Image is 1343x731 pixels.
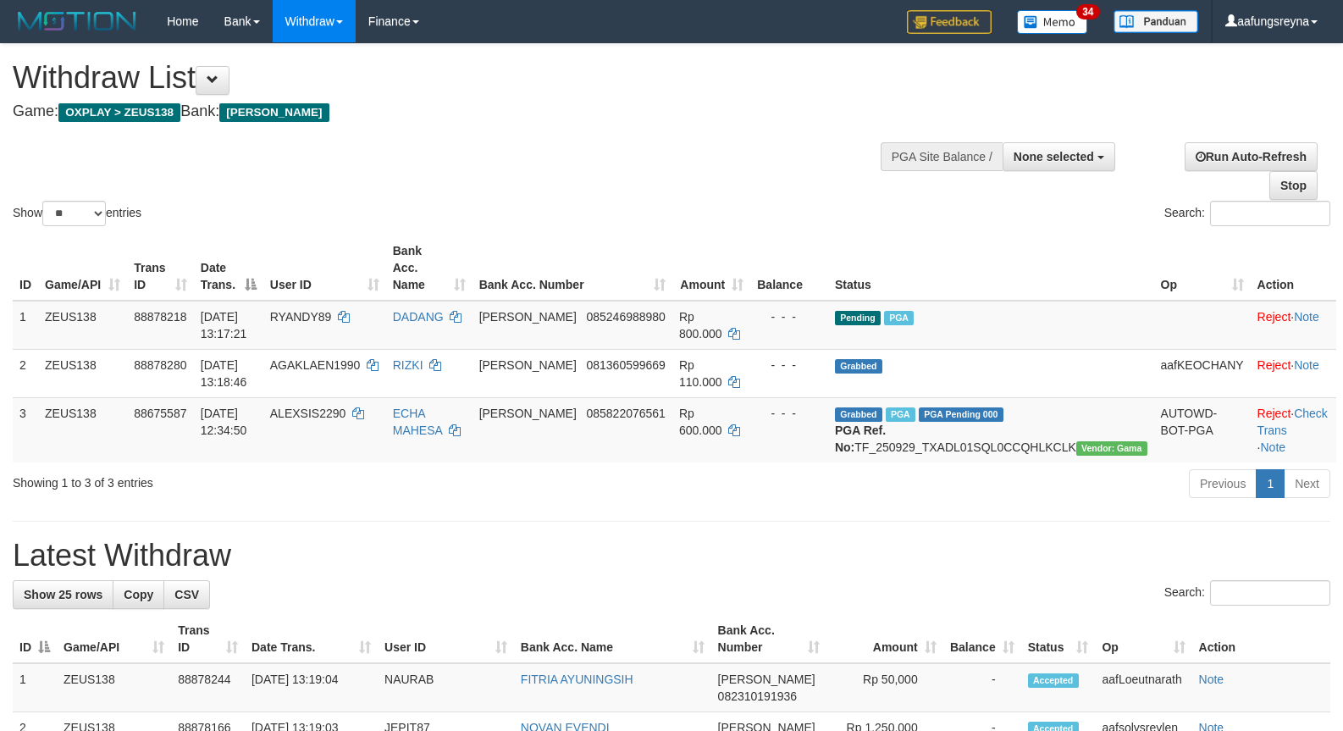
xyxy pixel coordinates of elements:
div: Showing 1 to 3 of 3 entries [13,468,547,491]
span: [DATE] 13:18:46 [201,358,247,389]
th: Trans ID: activate to sort column ascending [127,235,194,301]
th: Amount: activate to sort column ascending [826,615,942,663]
span: ALEXSIS2290 [270,407,346,420]
td: ZEUS138 [38,397,127,462]
a: Show 25 rows [13,580,113,609]
span: Rp 600.000 [679,407,722,437]
th: Date Trans.: activate to sort column descending [194,235,263,301]
img: MOTION_logo.png [13,8,141,34]
span: 88878280 [134,358,186,372]
span: [PERSON_NAME] [479,310,577,324]
div: - - - [757,357,821,374]
a: Stop [1269,171,1318,200]
td: 1 [13,663,57,712]
th: Op: activate to sort column ascending [1095,615,1191,663]
td: Rp 50,000 [826,663,942,712]
th: Amount: activate to sort column ascending [672,235,750,301]
span: [DATE] 12:34:50 [201,407,247,437]
th: Balance [750,235,828,301]
th: ID [13,235,38,301]
span: Pending [835,311,881,325]
a: DADANG [393,310,444,324]
span: [PERSON_NAME] [718,673,815,686]
span: Copy 081360599669 to clipboard [586,358,665,372]
span: 88675587 [134,407,186,420]
td: aafKEOCHANY [1154,349,1251,397]
td: · [1251,349,1336,397]
td: TF_250929_TXADL01SQL0CCQHLKCLK [828,397,1154,462]
a: Run Auto-Refresh [1185,142,1318,171]
th: Bank Acc. Name: activate to sort column ascending [514,615,711,663]
td: aafLoeutnarath [1095,663,1191,712]
span: Copy 085246988980 to clipboard [586,310,665,324]
button: None selected [1003,142,1115,171]
th: ID: activate to sort column descending [13,615,57,663]
td: 3 [13,397,38,462]
span: Copy [124,588,153,601]
span: Marked by aafpengsreynich [886,407,915,422]
span: [DATE] 13:17:21 [201,310,247,341]
a: Check Trans [1257,407,1328,437]
a: Reject [1257,407,1291,420]
div: - - - [757,405,821,422]
a: Reject [1257,358,1291,372]
td: ZEUS138 [38,301,127,350]
th: Game/API: activate to sort column ascending [57,615,171,663]
a: Next [1284,469,1330,498]
th: Bank Acc. Number: activate to sort column ascending [711,615,827,663]
span: [PERSON_NAME] [479,358,577,372]
div: - - - [757,308,821,325]
span: Rp 110.000 [679,358,722,389]
th: Op: activate to sort column ascending [1154,235,1251,301]
div: PGA Site Balance / [881,142,1003,171]
b: PGA Ref. No: [835,424,886,454]
h1: Withdraw List [13,61,878,95]
td: 1 [13,301,38,350]
td: - [943,663,1021,712]
span: Grabbed [835,359,882,374]
span: Accepted [1028,673,1079,688]
img: panduan.png [1114,10,1198,33]
a: Note [1294,310,1319,324]
th: Trans ID: activate to sort column ascending [171,615,245,663]
span: [PERSON_NAME] [479,407,577,420]
select: Showentries [42,201,106,226]
th: Status: activate to sort column ascending [1021,615,1096,663]
span: OXPLAY > ZEUS138 [58,103,180,122]
span: None selected [1014,150,1094,163]
span: CSV [174,588,199,601]
a: Note [1294,358,1319,372]
th: Status [828,235,1154,301]
input: Search: [1210,580,1330,606]
td: ZEUS138 [38,349,127,397]
a: Note [1199,673,1224,686]
span: 34 [1076,4,1099,19]
th: User ID: activate to sort column ascending [263,235,386,301]
a: Previous [1189,469,1257,498]
th: Balance: activate to sort column ascending [943,615,1021,663]
input: Search: [1210,201,1330,226]
a: Note [1260,440,1285,454]
a: Copy [113,580,164,609]
span: Rp 800.000 [679,310,722,341]
th: User ID: activate to sort column ascending [378,615,514,663]
th: Bank Acc. Name: activate to sort column ascending [386,235,473,301]
span: Vendor URL: https://trx31.1velocity.biz [1076,441,1147,456]
a: RIZKI [393,358,423,372]
th: Action [1192,615,1330,663]
td: · [1251,301,1336,350]
a: Reject [1257,310,1291,324]
img: Feedback.jpg [907,10,992,34]
td: · · [1251,397,1336,462]
label: Search: [1164,580,1330,606]
label: Search: [1164,201,1330,226]
th: Date Trans.: activate to sort column ascending [245,615,378,663]
span: AGAKLAEN1990 [270,358,361,372]
span: [PERSON_NAME] [219,103,329,122]
th: Game/API: activate to sort column ascending [38,235,127,301]
img: Button%20Memo.svg [1017,10,1088,34]
span: Copy 085822076561 to clipboard [586,407,665,420]
a: 1 [1256,469,1285,498]
span: Grabbed [835,407,882,422]
span: Show 25 rows [24,588,102,601]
